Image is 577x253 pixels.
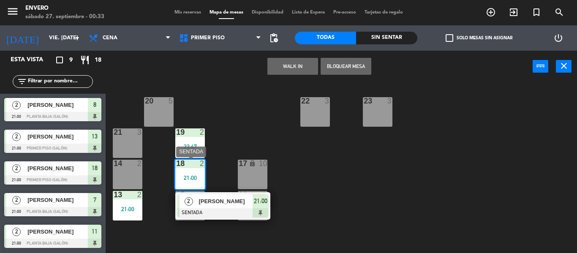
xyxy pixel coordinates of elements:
[170,10,205,15] span: Mis reservas
[12,101,21,109] span: 2
[137,128,142,136] div: 3
[360,10,407,15] span: Tarjetas de regalo
[27,196,88,204] span: [PERSON_NAME]
[295,32,356,44] div: Todas
[321,58,371,75] button: Bloquear Mesa
[364,97,364,105] div: 23
[239,160,239,167] div: 17
[137,191,142,199] div: 2
[27,77,93,86] input: Filtrar por nombre...
[169,97,174,105] div: 5
[185,197,193,206] span: 2
[288,10,329,15] span: Lista de Espera
[175,144,205,150] div: 22:47
[200,128,205,136] div: 2
[4,55,61,65] div: Esta vista
[262,191,267,199] div: 8
[12,133,21,141] span: 2
[531,7,542,17] i: turned_in_not
[556,60,572,73] button: close
[446,34,453,42] span: check_box_outline_blank
[559,61,569,71] i: close
[446,34,512,42] label: Solo mesas sin asignar
[27,164,88,173] span: [PERSON_NAME]
[95,55,101,65] span: 18
[113,206,142,212] div: 21:00
[533,60,548,73] button: power_input
[69,55,73,65] span: 9
[12,228,21,236] span: 2
[205,10,248,15] span: Mapa de mesas
[72,33,82,43] i: arrow_drop_down
[329,10,360,15] span: Pre-acceso
[267,58,318,75] button: WALK IN
[356,32,417,44] div: Sin sentar
[27,227,88,236] span: [PERSON_NAME]
[6,5,19,18] i: menu
[554,7,564,17] i: search
[93,195,96,205] span: 7
[6,5,19,21] button: menu
[54,55,65,65] i: crop_square
[25,13,104,21] div: sábado 27. septiembre - 00:33
[27,101,88,109] span: [PERSON_NAME]
[175,175,205,181] div: 21:00
[536,61,546,71] i: power_input
[137,160,142,167] div: 2
[92,163,98,173] span: 18
[259,160,267,167] div: 10
[12,164,21,173] span: 2
[387,97,392,105] div: 3
[103,35,117,41] span: Cena
[93,100,96,110] span: 8
[269,33,279,43] span: pending_actions
[553,33,563,43] i: power_settings_new
[486,7,496,17] i: add_circle_outline
[239,191,239,199] div: 16
[254,196,267,206] span: 21:00
[200,191,205,199] div: 2
[325,97,330,105] div: 3
[199,197,253,206] span: [PERSON_NAME]
[176,147,206,157] div: SENTADA
[12,196,21,204] span: 2
[17,76,27,87] i: filter_list
[80,55,90,65] i: restaurant
[509,7,519,17] i: exit_to_app
[200,160,205,167] div: 2
[27,132,88,141] span: [PERSON_NAME]
[92,226,98,237] span: 11
[25,4,104,13] div: Envero
[92,131,98,141] span: 13
[248,10,288,15] span: Disponibilidad
[249,160,256,167] i: lock
[191,35,225,41] span: Primer Piso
